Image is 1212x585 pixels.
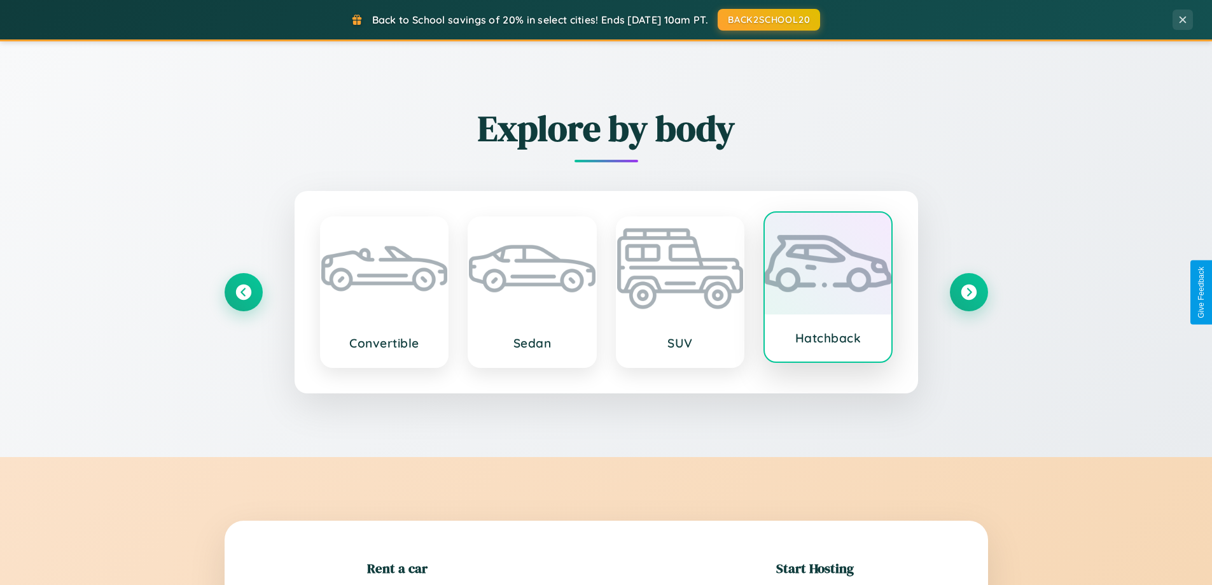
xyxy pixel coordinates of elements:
h2: Explore by body [225,104,988,153]
div: Give Feedback [1197,267,1206,318]
h2: Rent a car [367,559,428,577]
h3: Convertible [334,335,435,351]
button: BACK2SCHOOL20 [718,9,820,31]
span: Back to School savings of 20% in select cities! Ends [DATE] 10am PT. [372,13,708,26]
h3: SUV [630,335,731,351]
h2: Start Hosting [776,559,854,577]
h3: Sedan [482,335,583,351]
h3: Hatchback [777,330,879,346]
